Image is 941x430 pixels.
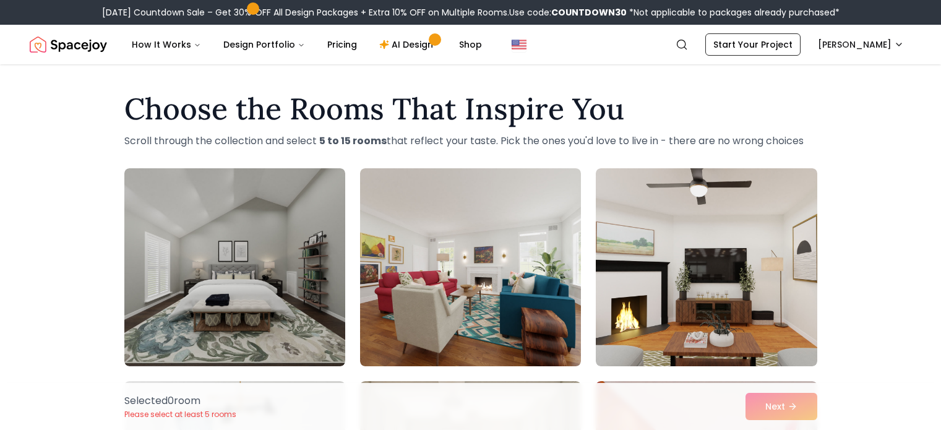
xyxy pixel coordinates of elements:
nav: Main [122,32,492,57]
img: Room room-3 [596,168,817,366]
button: Design Portfolio [213,32,315,57]
a: Shop [449,32,492,57]
span: Use code: [509,6,627,19]
a: AI Design [369,32,447,57]
button: [PERSON_NAME] [810,33,911,56]
p: Please select at least 5 rooms [124,410,236,419]
b: COUNTDOWN30 [551,6,627,19]
a: Pricing [317,32,367,57]
button: How It Works [122,32,211,57]
img: Spacejoy Logo [30,32,107,57]
div: [DATE] Countdown Sale – Get 30% OFF All Design Packages + Extra 10% OFF on Multiple Rooms. [102,6,840,19]
a: Spacejoy [30,32,107,57]
img: United States [512,37,526,52]
nav: Global [30,25,911,64]
p: Scroll through the collection and select that reflect your taste. Pick the ones you'd love to liv... [124,134,817,148]
a: Start Your Project [705,33,801,56]
strong: 5 to 15 rooms [319,134,387,148]
span: *Not applicable to packages already purchased* [627,6,840,19]
h1: Choose the Rooms That Inspire You [124,94,817,124]
p: Selected 0 room [124,393,236,408]
img: Room room-1 [124,168,345,366]
img: Room room-2 [360,168,581,366]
